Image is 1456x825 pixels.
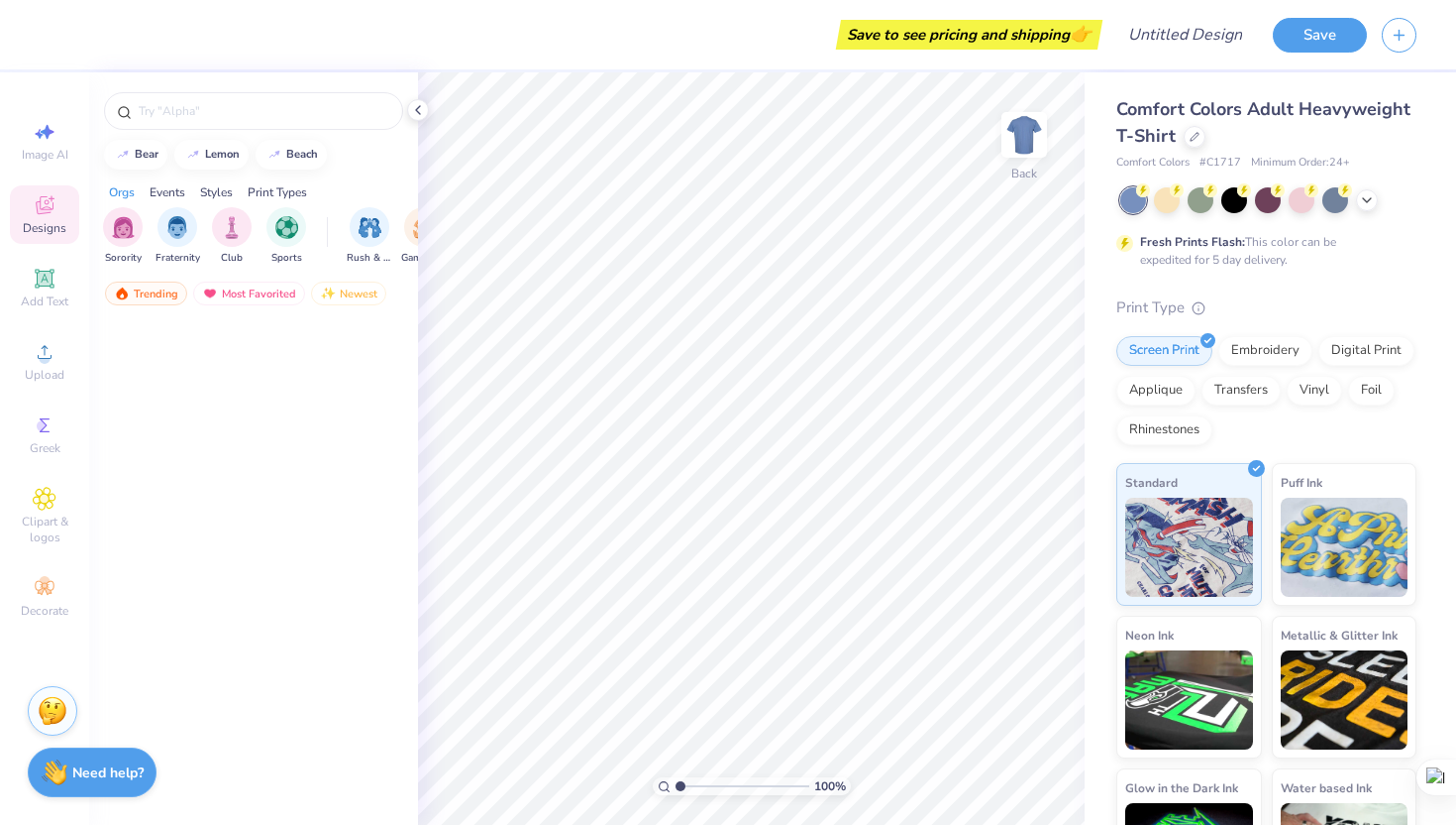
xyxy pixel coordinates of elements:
[248,183,307,201] div: Print Types
[202,287,218,300] img: most_fav.gif
[1199,155,1241,172] span: # C1717
[115,149,131,161] img: trend_line.gif
[25,367,64,383] span: Upload
[1287,376,1342,406] div: Vinyl
[156,207,200,266] button: filter button
[200,183,233,201] div: Styles
[193,282,305,305] div: Most Favorited
[1116,155,1190,172] span: Comfort Colors
[21,294,68,309] span: Add Text
[1125,625,1174,646] span: Neon Ink
[212,207,252,266] div: filter for Club
[156,207,200,266] div: filter for Fraternity
[1281,625,1398,646] span: Metallic & Glitter Ink
[185,149,201,161] img: trend_line.gif
[1116,336,1212,366] div: Screen Print
[212,207,252,266] button: filter button
[841,20,1097,50] div: Save to see pricing and shipping
[166,216,188,239] img: Fraternity Image
[1011,165,1037,182] div: Back
[105,251,142,266] span: Sorority
[256,140,327,170] button: beach
[205,149,240,160] div: lemon
[1125,777,1238,798] span: Glow in the Dark Ink
[286,149,318,160] div: beach
[156,251,200,266] span: Fraternity
[1140,233,1384,269] div: This color can be expedited for 5 day delivery.
[311,282,386,305] div: Newest
[275,216,298,239] img: Sports Image
[114,287,130,300] img: trending.gif
[103,207,143,266] div: filter for Sorority
[221,251,243,266] span: Club
[266,207,306,266] button: filter button
[221,216,243,239] img: Club Image
[271,251,302,266] span: Sports
[359,216,381,239] img: Rush & Bid Image
[1273,18,1367,53] button: Save
[266,149,282,161] img: trend_line.gif
[135,149,158,160] div: bear
[814,777,846,795] span: 100 %
[1201,376,1281,406] div: Transfers
[137,101,390,121] input: Try "Alpha"
[347,251,392,266] span: Rush & Bid
[150,183,185,201] div: Events
[72,764,144,782] strong: Need help?
[174,140,249,170] button: lemon
[1281,650,1408,750] img: Metallic & Glitter Ink
[1140,234,1245,250] strong: Fresh Prints Flash:
[320,287,336,300] img: Newest.gif
[1116,97,1410,148] span: Comfort Colors Adult Heavyweight T-Shirt
[1281,777,1372,798] span: Water based Ink
[1218,336,1312,366] div: Embroidery
[266,207,306,266] div: filter for Sports
[109,183,135,201] div: Orgs
[112,216,135,239] img: Sorority Image
[347,207,392,266] div: filter for Rush & Bid
[1281,472,1322,493] span: Puff Ink
[1125,650,1253,750] img: Neon Ink
[1125,472,1178,493] span: Standard
[105,282,187,305] div: Trending
[21,603,68,619] span: Decorate
[23,220,66,236] span: Designs
[1070,22,1092,46] span: 👉
[1004,115,1044,155] img: Back
[30,440,60,456] span: Greek
[1125,498,1253,597] img: Standard
[401,207,447,266] button: filter button
[1116,296,1416,319] div: Print Type
[22,147,68,163] span: Image AI
[401,251,447,266] span: Game Day
[1281,498,1408,597] img: Puff Ink
[10,514,79,545] span: Clipart & logos
[1348,376,1395,406] div: Foil
[103,207,143,266] button: filter button
[1318,336,1414,366] div: Digital Print
[347,207,392,266] button: filter button
[104,140,167,170] button: bear
[401,207,447,266] div: filter for Game Day
[1116,415,1212,445] div: Rhinestones
[1112,15,1258,55] input: Untitled Design
[1251,155,1350,172] span: Minimum Order: 24 +
[1116,376,1196,406] div: Applique
[413,216,436,239] img: Game Day Image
